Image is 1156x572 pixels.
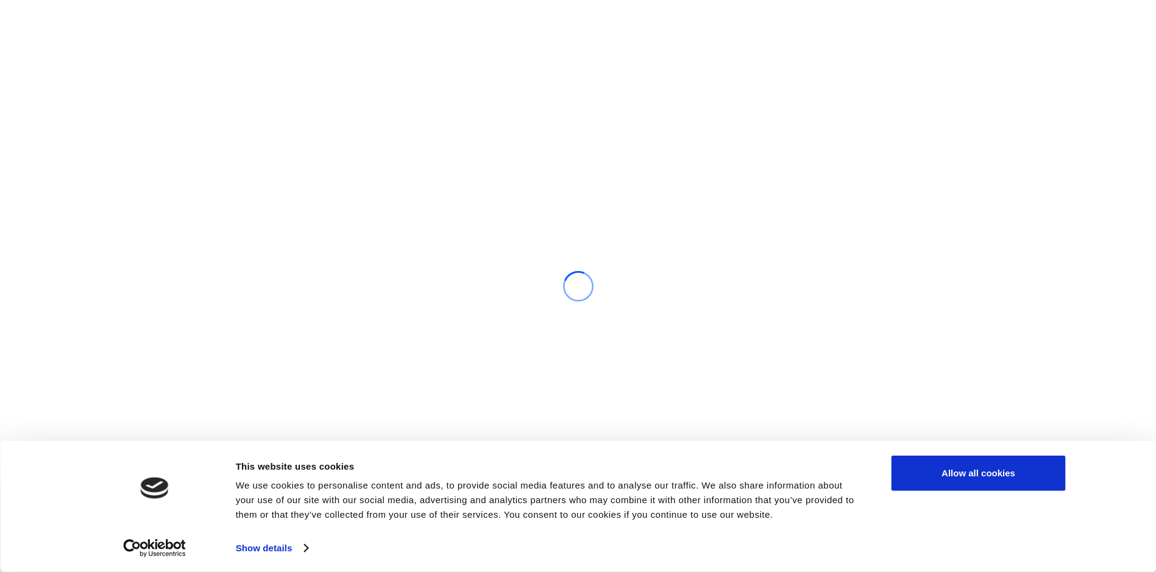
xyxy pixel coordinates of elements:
a: Usercentrics Cookiebot - opens in a new window [101,539,208,557]
a: Show details [236,539,308,557]
div: This website uses cookies [236,459,864,473]
div: We use cookies to personalise content and ads, to provide social media features and to analyse ou... [236,478,864,522]
img: logo [141,478,169,499]
button: Allow all cookies [892,456,1066,491]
